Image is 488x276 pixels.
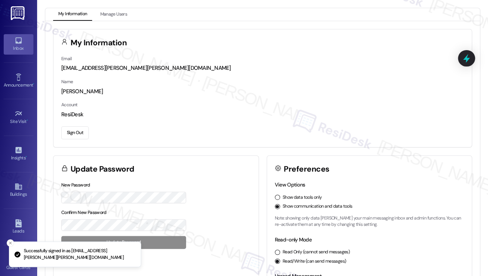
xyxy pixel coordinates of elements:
a: Buildings [4,180,33,200]
a: Site Visit • [4,107,33,127]
button: Sign Out [61,126,89,139]
div: [EMAIL_ADDRESS][PERSON_NAME][PERSON_NAME][DOMAIN_NAME] [61,64,464,72]
span: • [27,118,28,123]
label: New Password [61,182,90,188]
a: Leads [4,217,33,237]
label: Read-only Mode [275,236,312,243]
button: My Information [53,8,92,21]
button: Manage Users [95,8,132,21]
h3: Update Password [71,165,134,173]
span: • [26,154,27,159]
label: Read/Write (can send messages) [283,258,347,265]
label: Email [61,56,72,62]
label: Show data tools only [283,194,322,201]
p: Note: showing only data [PERSON_NAME] your main messaging inbox and admin functions. You can re-a... [275,215,464,228]
label: Account [61,102,78,108]
label: Name [61,79,73,85]
img: ResiDesk Logo [11,6,26,20]
label: Show communication and data tools [283,203,352,210]
div: [PERSON_NAME] [61,88,464,95]
h3: Preferences [284,165,329,173]
h3: My Information [71,39,127,47]
span: • [33,81,34,87]
label: View Options [275,181,305,188]
a: Inbox [4,34,33,54]
label: Confirm New Password [61,210,107,215]
a: Guest Cards [4,253,33,273]
div: ResiDesk [61,111,464,118]
button: Close toast [7,239,14,247]
a: Insights • [4,144,33,164]
p: Successfully signed in as [EMAIL_ADDRESS][PERSON_NAME][PERSON_NAME][DOMAIN_NAME] [24,248,135,261]
label: Read Only (cannot send messages) [283,249,350,256]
